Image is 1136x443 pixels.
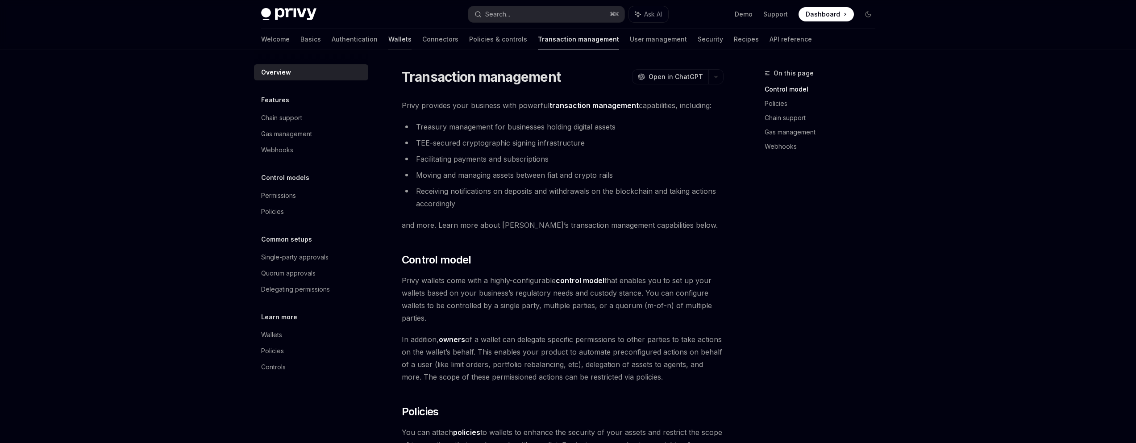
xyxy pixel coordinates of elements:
h5: Features [261,95,289,105]
div: Controls [261,362,286,372]
a: Dashboard [799,7,854,21]
a: Chain support [765,111,882,125]
span: Privy wallets come with a highly-configurable that enables you to set up your wallets based on yo... [402,274,724,324]
a: User management [630,29,687,50]
a: Webhooks [765,139,882,154]
a: Delegating permissions [254,281,368,297]
a: Wallets [388,29,412,50]
div: Policies [261,206,284,217]
a: Controls [254,359,368,375]
button: Ask AI [629,6,668,22]
div: Permissions [261,190,296,201]
span: In addition, of a wallet can delegate specific permissions to other parties to take actions on th... [402,333,724,383]
a: policies [453,428,480,437]
a: Control model [765,82,882,96]
li: Treasury management for businesses holding digital assets [402,121,724,133]
h1: Transaction management [402,69,561,85]
div: Single-party approvals [261,252,329,263]
h5: Learn more [261,312,297,322]
div: Wallets [261,330,282,340]
a: Gas management [765,125,882,139]
a: API reference [770,29,812,50]
a: Recipes [734,29,759,50]
a: control model [556,276,604,285]
span: Control model [402,253,471,267]
a: Chain support [254,110,368,126]
a: Wallets [254,327,368,343]
a: Policies [254,204,368,220]
button: Open in ChatGPT [632,69,708,84]
a: Basics [300,29,321,50]
div: Search... [485,9,510,20]
strong: transaction management [549,101,639,110]
a: Support [763,10,788,19]
div: Gas management [261,129,312,139]
div: Policies [261,346,284,356]
img: dark logo [261,8,316,21]
a: Permissions [254,188,368,204]
a: Authentication [332,29,378,50]
a: Policies [254,343,368,359]
span: Privy provides your business with powerful capabilities, including: [402,99,724,112]
li: TEE-secured cryptographic signing infrastructure [402,137,724,149]
a: Gas management [254,126,368,142]
a: Welcome [261,29,290,50]
span: On this page [774,68,814,79]
a: Transaction management [538,29,619,50]
a: Webhooks [254,142,368,158]
span: and more. Learn more about [PERSON_NAME]’s transaction management capabilities below. [402,219,724,231]
h5: Common setups [261,234,312,245]
div: Chain support [261,113,302,123]
div: Quorum approvals [261,268,316,279]
a: Overview [254,64,368,80]
div: Delegating permissions [261,284,330,295]
a: Connectors [422,29,458,50]
span: Open in ChatGPT [649,72,703,81]
a: Demo [735,10,753,19]
a: Single-party approvals [254,249,368,265]
span: ⌘ K [610,11,619,18]
li: Facilitating payments and subscriptions [402,153,724,165]
a: Policies & controls [469,29,527,50]
a: Quorum approvals [254,265,368,281]
div: Webhooks [261,145,293,155]
li: Receiving notifications on deposits and withdrawals on the blockchain and taking actions accordingly [402,185,724,210]
h5: Control models [261,172,309,183]
li: Moving and managing assets between fiat and crypto rails [402,169,724,181]
button: Search...⌘K [468,6,624,22]
a: Security [698,29,723,50]
span: Policies [402,405,439,419]
div: Overview [261,67,291,78]
a: Policies [765,96,882,111]
a: owners [439,335,465,344]
button: Toggle dark mode [861,7,875,21]
span: Ask AI [644,10,662,19]
span: Dashboard [806,10,840,19]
